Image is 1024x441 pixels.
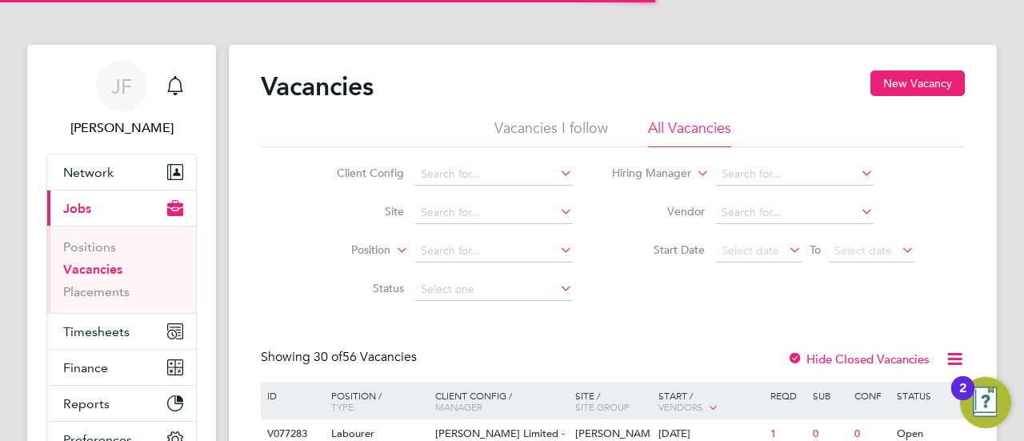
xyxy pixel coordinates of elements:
div: [DATE] [658,427,762,441]
div: Conf [850,382,892,409]
label: Site [312,204,404,218]
span: Select date [722,243,779,258]
label: Position [298,243,390,259]
span: Jobs [63,201,91,216]
span: Jo Flockhart [46,118,197,138]
div: ID [263,382,319,409]
li: All Vacancies [648,118,731,147]
h2: Vacancies [261,70,374,102]
span: Finance [63,360,108,375]
a: JF[PERSON_NAME] [46,61,197,138]
a: Placements [63,284,130,299]
a: Positions [63,239,116,255]
input: Search for... [415,240,573,263]
label: Vendor [613,204,705,218]
button: Reports [47,386,196,421]
span: Type [331,400,354,413]
button: Timesheets [47,314,196,349]
div: Reqd [766,382,808,409]
label: Hiring Manager [599,166,691,182]
input: Select one [415,279,573,301]
span: Site Group [575,400,630,413]
span: Network [63,165,114,180]
input: Search for... [716,202,874,224]
label: Status [312,281,404,295]
div: Position / [319,382,431,420]
label: Start Date [613,243,705,257]
label: Hide Closed Vacancies [787,351,930,367]
label: Client Config [312,166,404,180]
button: New Vacancy [870,70,965,96]
div: Site / [571,382,655,420]
span: Timesheets [63,324,130,339]
span: 30 of [314,349,342,365]
a: Vacancies [63,262,122,277]
input: Search for... [415,202,573,224]
div: 2 [959,388,966,409]
span: Reports [63,396,110,411]
div: Showing [261,349,420,366]
button: Open Resource Center, 2 new notifications [960,377,1011,428]
input: Search for... [415,163,573,186]
input: Search for... [716,163,874,186]
span: Manager [435,400,482,413]
span: JF [111,76,132,97]
div: Jobs [47,226,196,313]
button: Network [47,154,196,190]
span: Select date [834,243,892,258]
div: Status [893,382,962,409]
span: Vendors [658,400,703,413]
button: Jobs [47,190,196,226]
button: Finance [47,350,196,385]
div: Client Config / [431,382,571,420]
span: Labourer [331,427,374,440]
li: Vacancies I follow [494,118,608,147]
div: Sub [809,382,850,409]
span: To [805,239,826,260]
div: Start / [654,382,766,422]
span: 56 Vacancies [314,349,417,365]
